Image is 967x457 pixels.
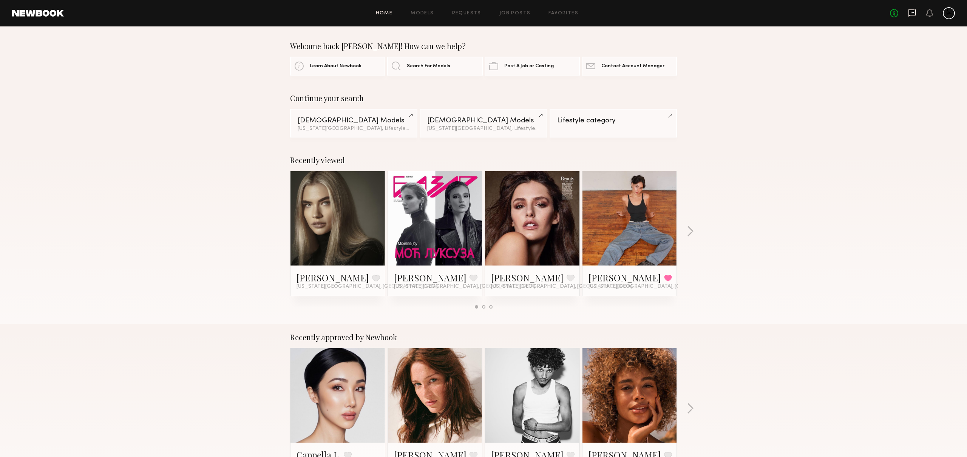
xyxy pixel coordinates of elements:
[297,284,438,290] span: [US_STATE][GEOGRAPHIC_DATA], [GEOGRAPHIC_DATA]
[427,126,539,131] div: [US_STATE][GEOGRAPHIC_DATA], Lifestyle category
[298,117,410,124] div: [DEMOGRAPHIC_DATA] Models
[420,109,547,137] a: [DEMOGRAPHIC_DATA] Models[US_STATE][GEOGRAPHIC_DATA], Lifestyle category
[411,11,434,16] a: Models
[387,57,482,76] a: Search For Models
[452,11,481,16] a: Requests
[485,57,580,76] a: Post A Job or Casting
[297,272,369,284] a: [PERSON_NAME]
[589,284,730,290] span: [US_STATE][GEOGRAPHIC_DATA], [GEOGRAPHIC_DATA]
[290,94,677,103] div: Continue your search
[290,42,677,51] div: Welcome back [PERSON_NAME]! How can we help?
[290,109,417,137] a: [DEMOGRAPHIC_DATA] Models[US_STATE][GEOGRAPHIC_DATA], Lifestyle category
[550,109,677,137] a: Lifestyle category
[298,126,410,131] div: [US_STATE][GEOGRAPHIC_DATA], Lifestyle category
[290,156,677,165] div: Recently viewed
[394,272,467,284] a: [PERSON_NAME]
[582,57,677,76] a: Contact Account Manager
[290,57,385,76] a: Learn About Newbook
[601,64,664,69] span: Contact Account Manager
[557,117,669,124] div: Lifestyle category
[491,284,632,290] span: [US_STATE][GEOGRAPHIC_DATA], [GEOGRAPHIC_DATA]
[499,11,531,16] a: Job Posts
[310,64,361,69] span: Learn About Newbook
[290,333,677,342] div: Recently approved by Newbook
[427,117,539,124] div: [DEMOGRAPHIC_DATA] Models
[491,272,564,284] a: [PERSON_NAME]
[548,11,578,16] a: Favorites
[376,11,393,16] a: Home
[394,284,535,290] span: [US_STATE][GEOGRAPHIC_DATA], [GEOGRAPHIC_DATA]
[407,64,450,69] span: Search For Models
[504,64,554,69] span: Post A Job or Casting
[589,272,661,284] a: [PERSON_NAME]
